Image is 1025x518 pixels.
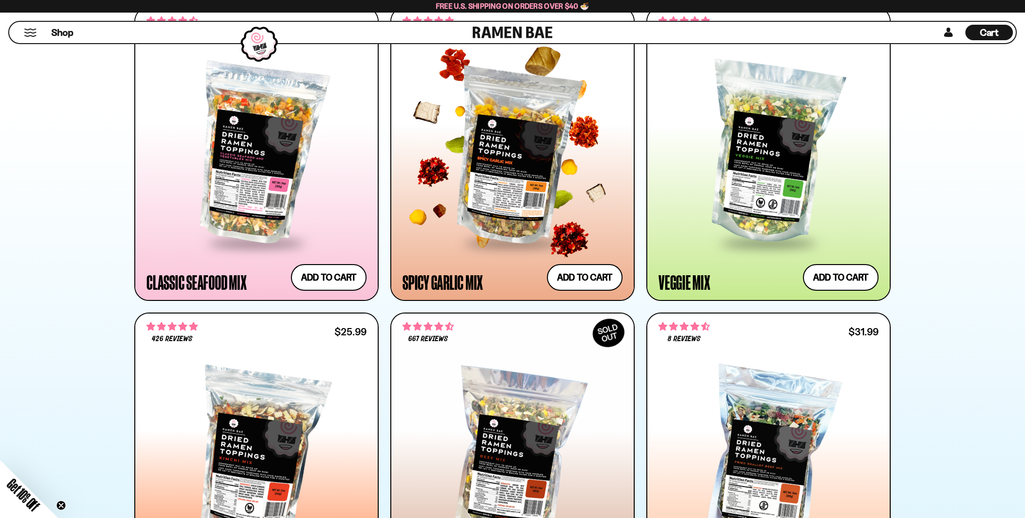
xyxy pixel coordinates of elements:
[803,264,879,291] button: Add to cart
[658,273,710,291] div: Veggie Mix
[436,1,590,11] span: Free U.S. Shipping on Orders over $40 🍜
[146,273,246,291] div: Classic Seafood Mix
[588,314,629,352] div: SOLD OUT
[134,7,379,301] a: 4.68 stars 2792 reviews $26.99 Classic Seafood Mix Add to cart
[152,335,192,343] span: 426 reviews
[849,327,879,336] div: $31.99
[668,335,701,343] span: 8 reviews
[658,320,710,333] span: 4.62 stars
[390,7,635,301] a: 4.75 stars 941 reviews $25.99 Spicy Garlic Mix Add to cart
[51,25,73,40] a: Shop
[408,335,448,343] span: 667 reviews
[51,26,73,39] span: Shop
[291,264,367,291] button: Add to cart
[335,327,367,336] div: $25.99
[56,501,66,510] button: Close teaser
[402,320,454,333] span: 4.64 stars
[547,264,623,291] button: Add to cart
[4,476,42,514] span: Get 10% Off
[965,22,1013,43] a: Cart
[146,320,198,333] span: 4.76 stars
[402,273,483,291] div: Spicy Garlic Mix
[24,29,37,37] button: Mobile Menu Trigger
[646,7,891,301] a: 4.76 stars 1392 reviews $24.99 Veggie Mix Add to cart
[980,27,999,38] span: Cart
